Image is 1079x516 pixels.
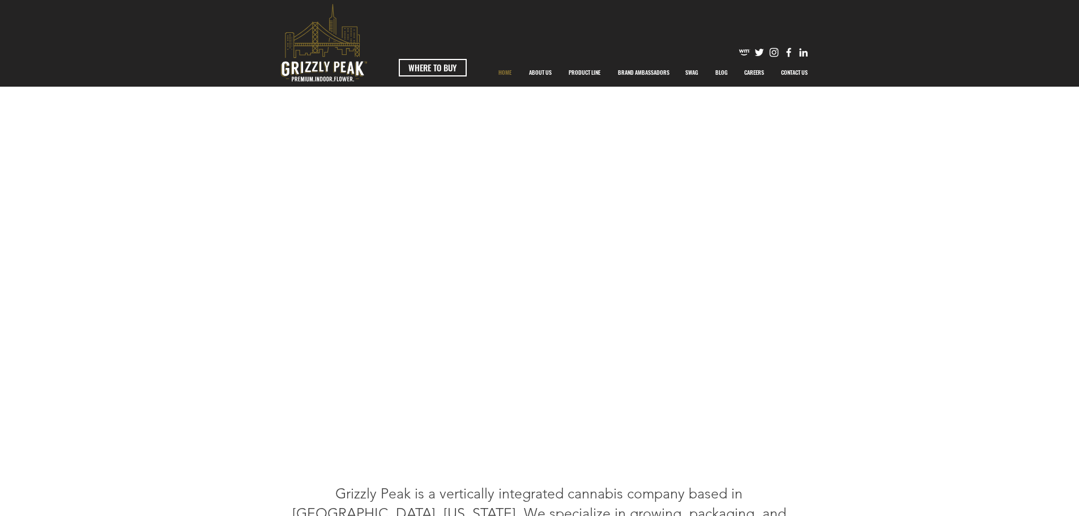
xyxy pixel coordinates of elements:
img: weedmaps [739,46,750,58]
img: Instagram [768,46,780,58]
p: CONTACT US [775,58,813,87]
img: Facebook [783,46,795,58]
span: WHERE TO BUY [408,62,457,74]
img: Likedin [797,46,809,58]
a: PRODUCT LINE [560,58,609,87]
p: SWAG [680,58,704,87]
div: BRAND AMBASSADORS [609,58,677,87]
a: ABOUT US [521,58,560,87]
p: CAREERS [739,58,770,87]
a: CONTACT US [773,58,817,87]
svg: premium-indoor-flower [281,4,367,82]
p: BRAND AMBASSADORS [612,58,675,87]
p: PRODUCT LINE [563,58,606,87]
nav: Site [490,58,817,87]
p: BLOG [710,58,733,87]
p: ABOUT US [523,58,557,87]
ul: Social Bar [739,46,809,58]
p: HOME [493,58,517,87]
img: Twitter [753,46,765,58]
a: WHERE TO BUY [399,59,467,76]
a: HOME [490,58,521,87]
a: BLOG [707,58,736,87]
a: CAREERS [736,58,773,87]
a: SWAG [677,58,707,87]
div: Your Video Title Video Player [210,87,859,452]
